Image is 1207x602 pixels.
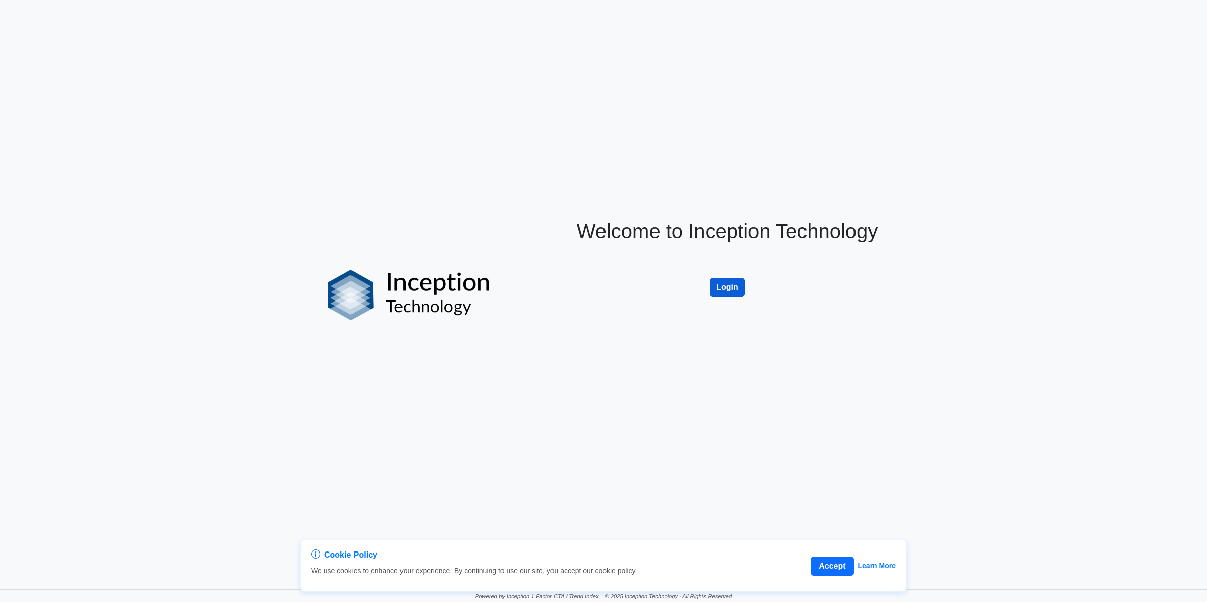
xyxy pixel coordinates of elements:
[858,561,896,571] a: Learn More
[567,219,888,243] h1: Welcome to Inception Technology
[811,557,853,576] button: Accept
[710,267,745,276] a: Login
[311,566,637,576] p: We use cookies to enhance your experience. By continuing to use our site, you accept our cookie p...
[328,270,490,320] img: logo%20black.png
[324,549,377,561] span: Cookie Policy
[710,278,745,297] button: Login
